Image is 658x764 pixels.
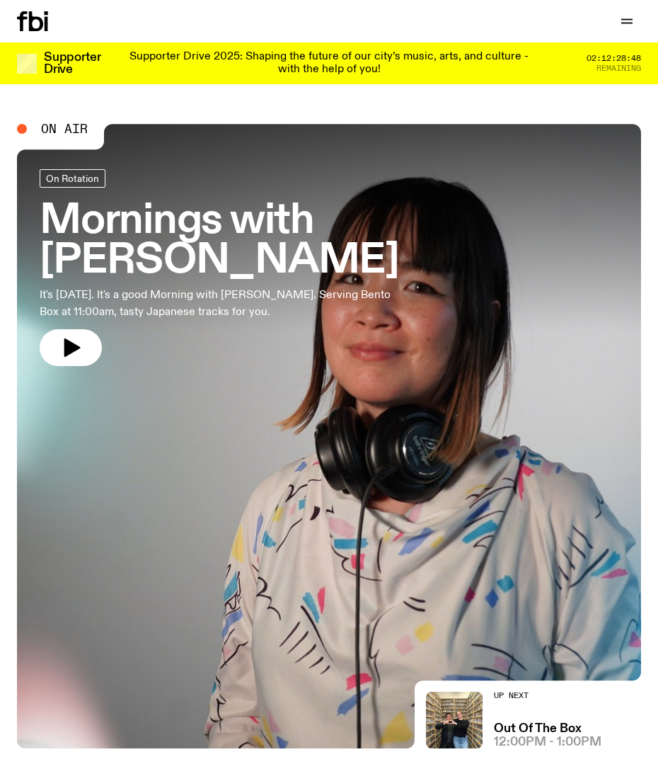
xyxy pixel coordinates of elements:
[41,122,88,135] span: On Air
[426,692,483,748] img: Matt and Kate stand in the music library and make a heart shape with one hand each.
[119,51,539,76] p: Supporter Drive 2025: Shaping the future of our city’s music, arts, and culture - with the help o...
[40,202,618,281] h3: Mornings with [PERSON_NAME]
[40,287,402,321] p: It's [DATE]. It's a good Morning with [PERSON_NAME]. Serving Bento Box at 11:00am, tasty Japanese...
[494,736,601,748] span: 12:00pm - 1:00pm
[494,723,582,735] a: Out Of The Box
[40,169,105,188] a: On Rotation
[44,52,100,76] h3: Supporter Drive
[596,64,641,72] span: Remaining
[40,169,618,366] a: Mornings with [PERSON_NAME]It's [DATE]. It's a good Morning with [PERSON_NAME]. Serving Bento Box...
[587,55,641,62] span: 02:12:28:48
[494,692,601,700] h2: Up Next
[17,124,641,748] img: Kana Frazer is smiling at the camera with her head tilted slightly to her left. She wears big bla...
[46,173,99,183] span: On Rotation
